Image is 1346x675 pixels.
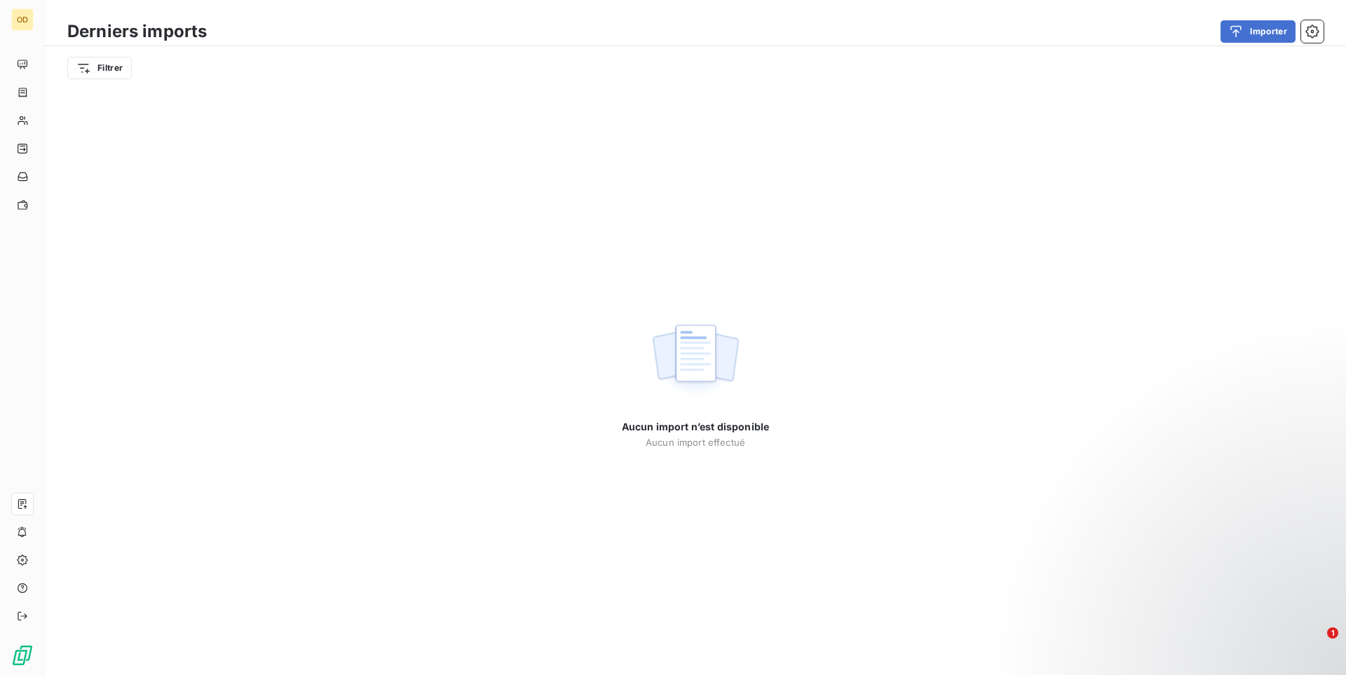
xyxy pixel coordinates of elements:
button: Importer [1221,20,1296,43]
div: OD [11,8,34,31]
span: Aucun import effectué [646,437,745,448]
button: Filtrer [67,57,132,79]
h3: Derniers imports [67,19,207,44]
img: Logo LeanPay [11,644,34,667]
span: 1 [1327,627,1338,639]
img: empty state [651,317,740,404]
iframe: Intercom live chat [1298,627,1332,661]
iframe: Intercom notifications message [1066,539,1346,637]
span: Aucun import n’est disponible [622,420,769,434]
